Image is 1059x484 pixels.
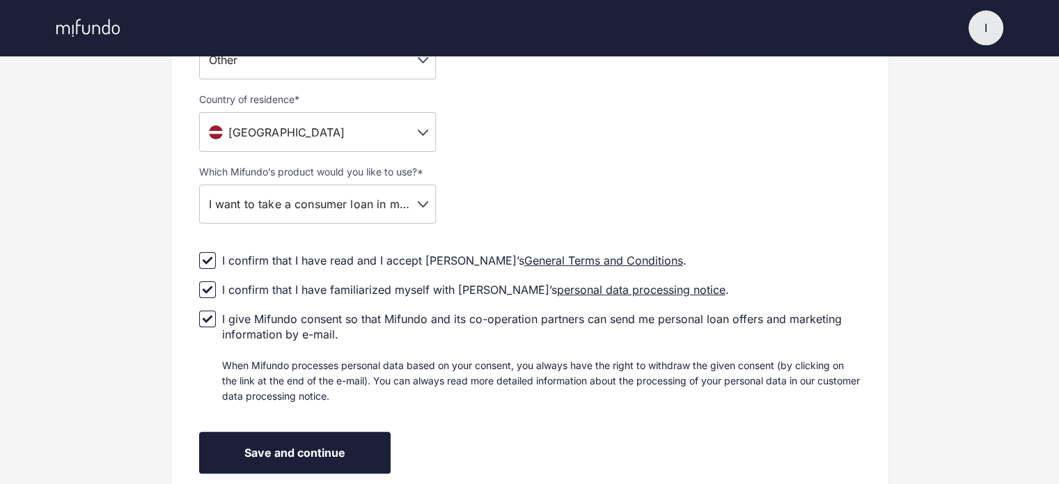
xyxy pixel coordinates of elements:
[199,40,436,79] div: Other
[222,253,687,268] div: I confirm that I have read and I accept [PERSON_NAME]’s .
[228,125,345,139] span: [GEOGRAPHIC_DATA]
[222,359,860,402] span: When Mifundo processes personal data based on your consent, you always have the right to withdraw...
[199,166,436,178] label: Which Mifundo’s product would you like to use? *
[557,283,725,297] a: personal data processing notice
[199,185,436,224] div: I want to take a consumer loan in my new country
[222,304,861,409] div: I give Mifundo consent so that Mifundo and its co-operation partners can send me personal loan of...
[199,93,436,105] label: Country of residence *
[222,282,729,297] div: I confirm that I have familiarized myself with [PERSON_NAME]’s .
[968,10,1003,45] button: I
[199,112,436,152] div: [GEOGRAPHIC_DATA]
[244,446,345,460] span: Save and continue
[524,253,683,267] a: General Terms and Conditions
[206,123,226,142] img: lv.svg
[199,432,391,474] button: Save and continue
[209,53,238,67] span: Other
